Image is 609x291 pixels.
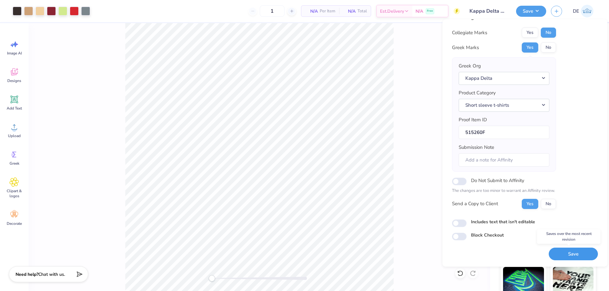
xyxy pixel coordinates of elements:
[471,218,535,225] label: Includes text that isn't editable
[380,8,404,15] span: Est. Delivery
[581,5,593,17] img: Djian Evardoni
[549,248,598,261] button: Save
[452,200,498,207] div: Send a Copy to Client
[416,8,423,15] span: N/A
[465,5,511,17] input: Untitled Design
[459,89,496,97] label: Product Category
[541,28,556,38] button: No
[522,28,538,38] button: Yes
[537,229,600,244] div: Saves over the most recent revision
[305,8,318,15] span: N/A
[522,42,538,53] button: Yes
[260,5,285,17] input: – –
[570,5,596,17] a: DE
[516,6,546,17] button: Save
[541,42,556,53] button: No
[459,153,549,167] input: Add a note for Affinity
[357,8,367,15] span: Total
[452,188,556,194] p: The changes are too minor to warrant an Affinity review.
[320,8,335,15] span: Per Item
[459,144,494,151] label: Submission Note
[452,44,479,51] div: Greek Marks
[459,99,549,112] button: Short sleeve t-shirts
[209,275,215,282] div: Accessibility label
[8,133,21,138] span: Upload
[7,78,21,83] span: Designs
[38,271,65,277] span: Chat with us.
[10,161,19,166] span: Greek
[471,232,504,238] label: Block Checkout
[459,62,481,70] label: Greek Org
[7,51,22,56] span: Image AI
[459,116,487,123] label: Proof Item ID
[343,8,356,15] span: N/A
[541,199,556,209] button: No
[522,199,538,209] button: Yes
[427,9,433,13] span: Free
[4,188,25,199] span: Clipart & logos
[7,106,22,111] span: Add Text
[471,176,524,185] label: Do Not Submit to Affinity
[459,72,549,85] button: Kappa Delta
[7,221,22,226] span: Decorate
[16,271,38,277] strong: Need help?
[452,29,487,36] div: Collegiate Marks
[573,8,579,15] span: DE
